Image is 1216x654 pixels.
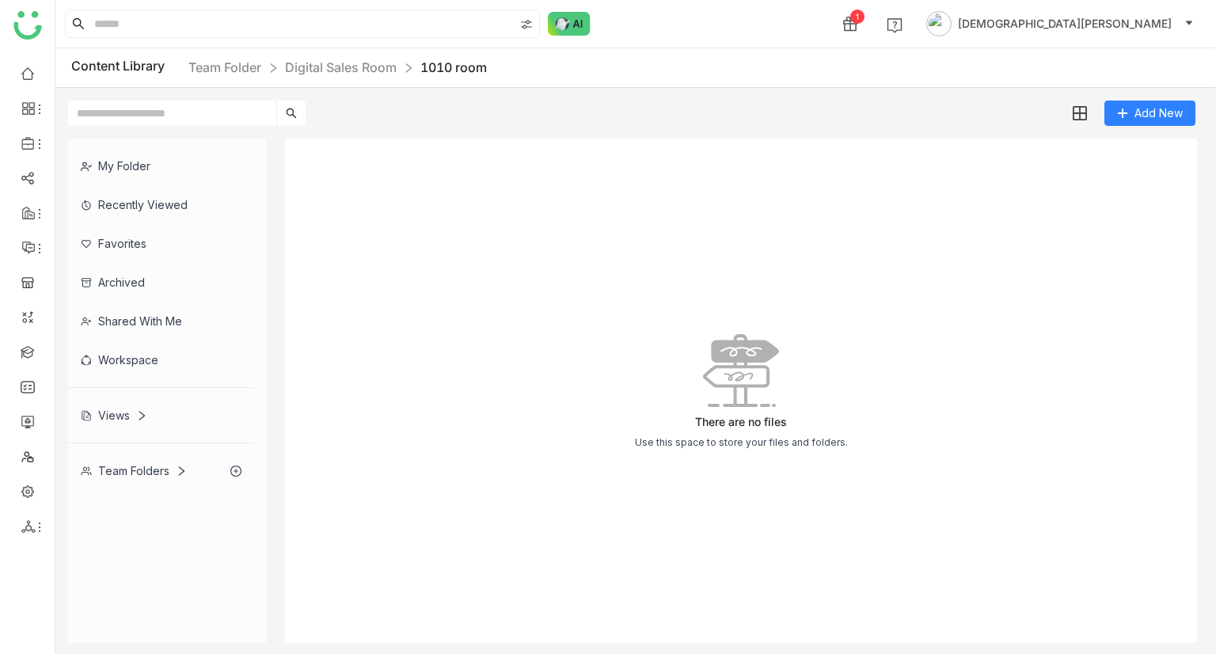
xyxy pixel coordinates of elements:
img: logo [13,11,42,40]
div: Favorites [68,224,254,263]
button: [DEMOGRAPHIC_DATA][PERSON_NAME] [923,11,1197,36]
div: Recently Viewed [68,185,254,224]
div: Views [81,409,147,422]
a: Team Folder [188,59,261,75]
div: My Folder [68,146,254,185]
div: Workspace [68,340,254,379]
div: Use this space to store your files and folders. [635,436,848,448]
div: There are no files [695,415,787,428]
span: [DEMOGRAPHIC_DATA][PERSON_NAME] [958,15,1172,32]
a: Digital Sales Room [285,59,397,75]
div: Content Library [71,58,487,78]
img: avatar [926,11,952,36]
span: Add New [1134,105,1183,122]
div: 1 [850,10,864,24]
img: ask-buddy-normal.svg [548,12,591,36]
a: 1010 room [420,59,487,75]
div: Team Folders [81,464,187,477]
div: Shared with me [68,302,254,340]
button: Add New [1104,101,1195,126]
img: help.svg [887,17,902,33]
img: No data [703,334,779,407]
div: Archived [68,263,254,302]
img: grid.svg [1073,106,1087,120]
img: search-type.svg [520,18,533,31]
